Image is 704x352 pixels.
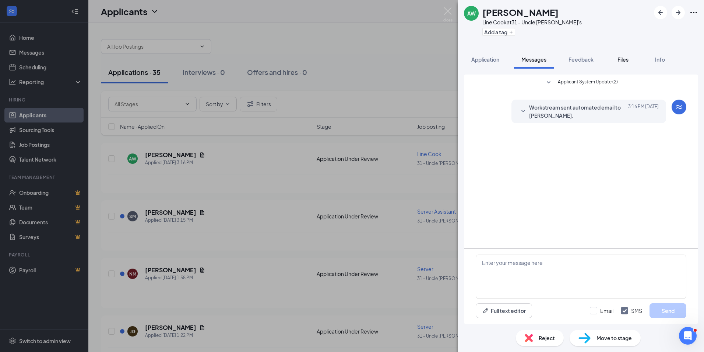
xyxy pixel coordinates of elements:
button: Full text editorPen [476,303,532,318]
span: Move to stage [596,334,632,342]
h1: [PERSON_NAME] [482,6,559,18]
button: ArrowLeftNew [654,6,667,19]
span: Reject [539,334,555,342]
span: Files [617,56,629,63]
span: Application [471,56,499,63]
div: Line Cook at 31 - Uncle [PERSON_NAME]'s [482,18,582,26]
span: [DATE] 3:16 PM [628,103,659,120]
svg: ArrowRight [674,8,683,17]
svg: ArrowLeftNew [656,8,665,17]
svg: SmallChevronDown [519,107,528,116]
div: AW [467,10,476,17]
button: SmallChevronDownApplicant System Update (2) [544,78,618,87]
span: Applicant System Update (2) [558,78,618,87]
svg: SmallChevronDown [544,78,553,87]
span: Info [655,56,665,63]
button: PlusAdd a tag [482,28,515,36]
span: Feedback [569,56,594,63]
svg: Pen [482,307,489,314]
button: ArrowRight [672,6,685,19]
iframe: Intercom live chat [679,327,697,345]
span: Workstream sent automated email to [PERSON_NAME]. [529,103,626,120]
button: Send [650,303,686,318]
svg: WorkstreamLogo [675,103,683,111]
svg: Plus [509,30,513,34]
svg: Ellipses [689,8,698,17]
span: Messages [521,56,546,63]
